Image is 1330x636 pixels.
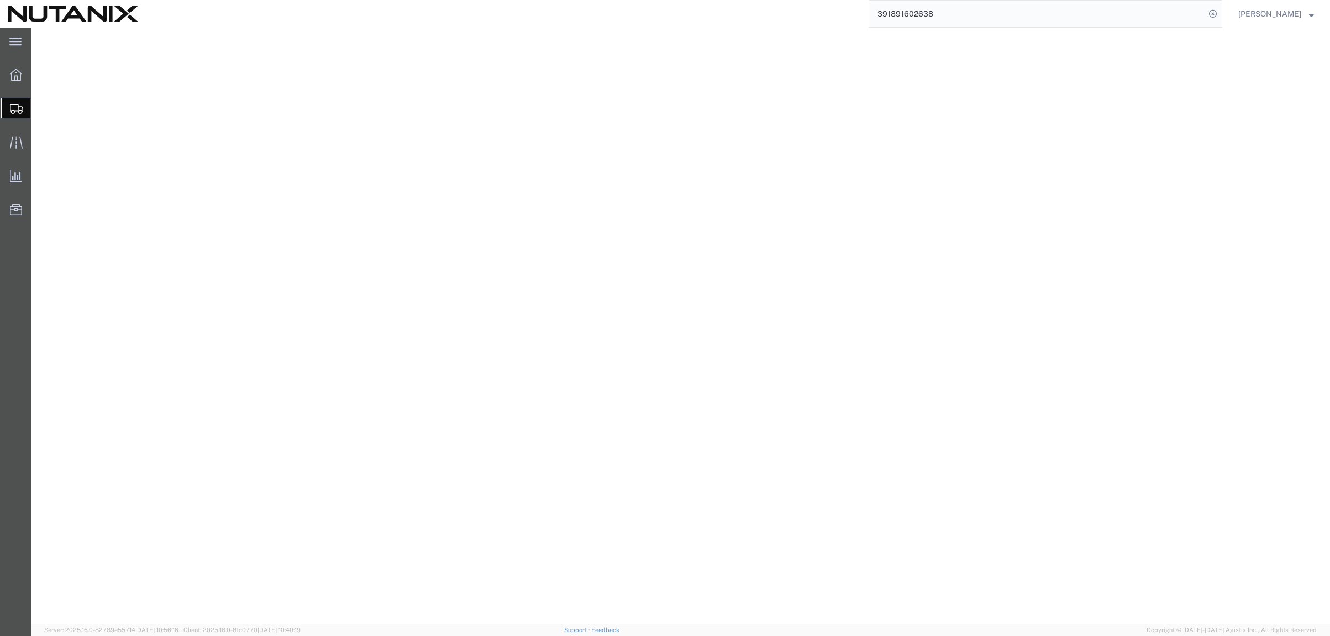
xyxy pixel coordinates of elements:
[183,627,301,633] span: Client: 2025.16.0-8fc0770
[1147,625,1317,635] span: Copyright © [DATE]-[DATE] Agistix Inc., All Rights Reserved
[591,627,619,633] a: Feedback
[1238,8,1301,20] span: Stephanie Guadron
[869,1,1205,27] input: Search for shipment number, reference number
[31,28,1330,624] iframe: FS Legacy Container
[1238,7,1315,20] button: [PERSON_NAME]
[257,627,301,633] span: [DATE] 10:40:19
[44,627,178,633] span: Server: 2025.16.0-82789e55714
[8,6,138,22] img: logo
[564,627,592,633] a: Support
[135,627,178,633] span: [DATE] 10:56:16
